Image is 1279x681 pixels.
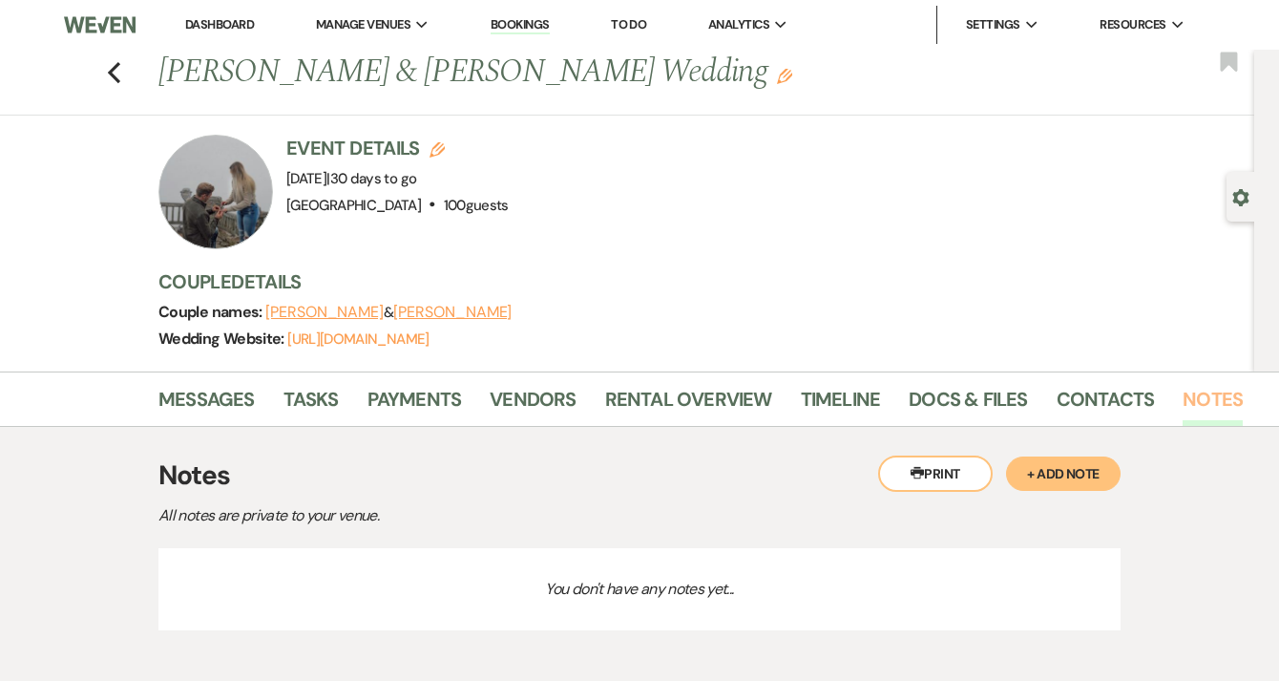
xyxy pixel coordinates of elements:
[158,548,1121,630] p: You don't have any notes yet...
[286,196,421,215] span: [GEOGRAPHIC_DATA]
[611,16,646,32] a: To Do
[1183,384,1243,426] a: Notes
[1100,15,1165,34] span: Resources
[286,135,509,161] h3: Event Details
[878,456,993,492] button: Print
[966,15,1020,34] span: Settings
[708,15,769,34] span: Analytics
[158,50,1014,96] h1: [PERSON_NAME] & [PERSON_NAME] Wedding
[1232,187,1249,205] button: Open lead details
[909,384,1027,426] a: Docs & Files
[393,305,512,320] button: [PERSON_NAME]
[316,15,410,34] span: Manage Venues
[158,503,827,528] p: All notes are private to your venue.
[265,303,512,322] span: &
[158,268,1227,295] h3: Couple Details
[158,456,1121,496] h3: Notes
[777,67,792,84] button: Edit
[491,16,550,34] a: Bookings
[283,384,339,426] a: Tasks
[158,384,255,426] a: Messages
[185,16,254,32] a: Dashboard
[801,384,881,426] a: Timeline
[265,305,384,320] button: [PERSON_NAME]
[158,329,287,349] span: Wedding Website:
[1057,384,1155,426] a: Contacts
[367,384,462,426] a: Payments
[286,169,416,188] span: [DATE]
[1006,457,1121,491] button: + Add Note
[330,169,417,188] span: 30 days to go
[605,384,772,426] a: Rental Overview
[326,169,416,188] span: |
[287,330,429,349] a: [URL][DOMAIN_NAME]
[64,5,136,45] img: Weven Logo
[490,384,576,426] a: Vendors
[444,196,509,215] span: 100 guests
[158,302,265,322] span: Couple names:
